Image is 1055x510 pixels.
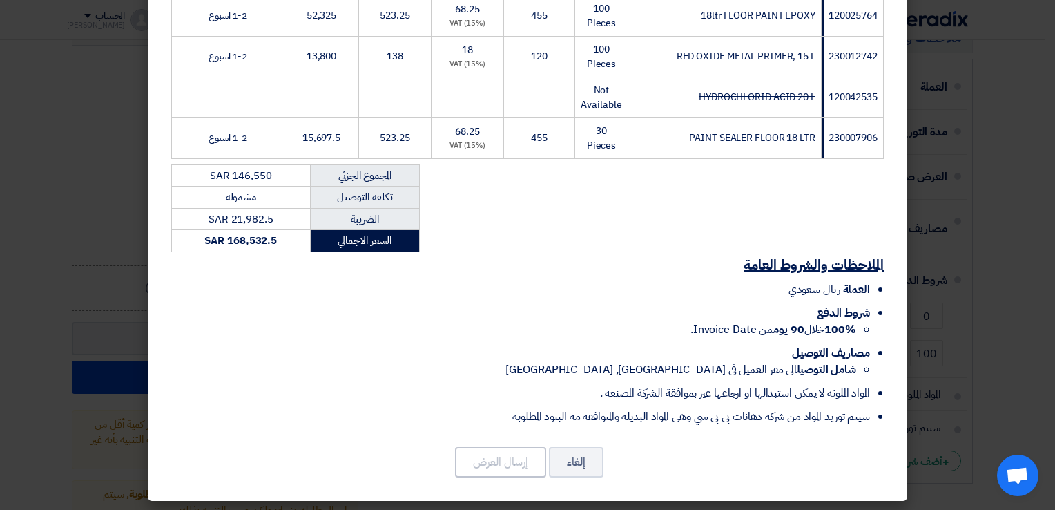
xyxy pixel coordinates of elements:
td: 230007906 [821,117,883,158]
td: السعر الاجمالي [310,230,419,252]
span: 523.25 [380,131,409,145]
span: خلال من Invoice Date. [690,321,856,338]
td: الضريبة [310,208,419,230]
span: مشموله [226,189,256,205]
span: 68.25 [455,2,480,17]
td: 120042535 [821,77,883,117]
div: Open chat [997,455,1038,496]
li: الى مقر العميل في [GEOGRAPHIC_DATA], [GEOGRAPHIC_DATA] [171,361,856,378]
span: 13,800 [307,49,336,64]
span: 52,325 [307,8,336,23]
button: إلغاء [549,447,603,478]
span: PAINT SEALER FLOOR 18 LTR [689,131,815,145]
td: تكلفه التوصيل [310,187,419,209]
span: 100 Pieces [587,42,616,71]
span: 18 [462,43,473,57]
u: الملاحظات والشروط العامة [744,254,884,275]
strike: HYDROCHLORID ACID 20 L [699,90,815,104]
div: (15%) VAT [437,18,498,30]
u: 90 يوم [773,321,804,338]
span: 68.25 [455,124,480,139]
button: إرسال العرض [455,447,546,478]
span: 1-2 اسبوع [209,131,247,145]
span: مصاريف التوصيل [792,345,870,361]
strong: 100% [824,321,856,338]
span: RED OXIDE METAL PRIMER, 15 L [677,49,815,64]
div: (15%) VAT [437,59,498,70]
div: (15%) VAT [437,140,498,152]
span: 1-2 اسبوع [209,49,247,64]
td: SAR 146,550 [172,164,311,187]
span: 523.25 [380,8,409,23]
span: SAR 21,982.5 [209,211,273,227]
li: سيتم توريد المواد من شركة دهانات بي بي سي وهي المواد البديله والمتوافقه مه البنود المطلوبه [171,408,870,425]
span: العملة [843,281,870,298]
span: 1-2 اسبوع [209,8,247,23]
td: 230012742 [821,36,883,77]
li: المواد الملونه لا يمكن استبدالها او ارجاعها غير بموافقة الشركة المصنعه . [171,385,870,402]
span: 138 [387,49,403,64]
span: 120 [531,49,548,64]
span: 100 Pieces [587,1,616,30]
strong: شامل التوصيل [797,361,856,378]
td: المجموع الجزئي [310,164,419,187]
span: Not Available [581,83,621,112]
span: 30 Pieces [587,124,616,153]
span: 18ltr FLOOR PAINT EPOXY [701,8,815,23]
span: شروط الدفع [817,305,870,321]
span: 15,697.5 [302,131,340,145]
span: 455 [531,131,548,145]
span: 455 [531,8,548,23]
span: ريال سعودي [788,281,840,298]
strong: SAR 168,532.5 [204,233,277,248]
